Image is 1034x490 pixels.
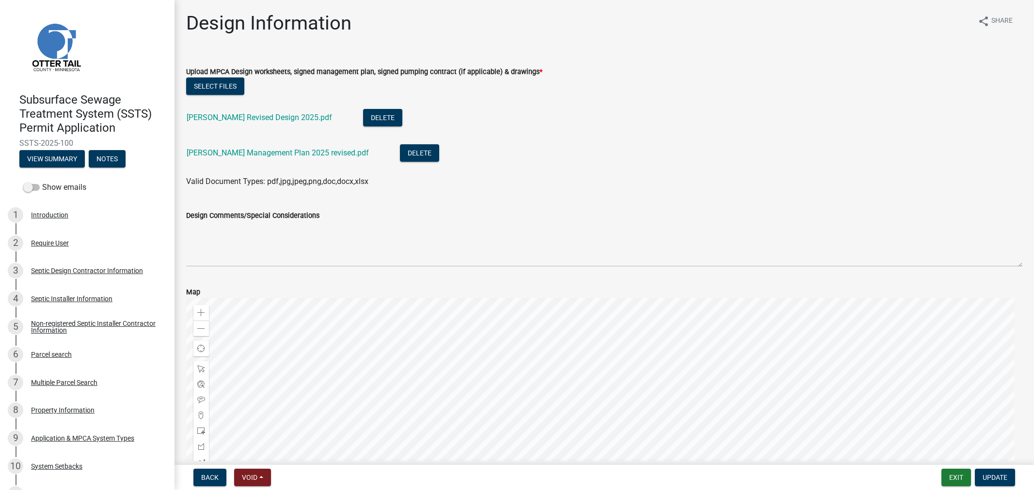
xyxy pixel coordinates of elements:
div: 9 [8,430,23,446]
button: View Summary [19,150,85,168]
div: 5 [8,319,23,335]
span: Update [983,474,1007,481]
div: 3 [8,263,23,278]
div: 2 [8,235,23,251]
div: Septic Design Contractor Information [31,267,143,274]
div: 8 [8,402,23,418]
i: share [978,15,989,27]
span: SSTS-2025-100 [19,138,155,148]
div: 10 [8,459,23,474]
div: 1 [8,207,23,223]
div: Non-registered Septic Installer Contractor Information [31,320,159,334]
div: Zoom in [193,305,209,321]
wm-modal-confirm: Delete Document [400,149,439,158]
div: Introduction [31,212,68,218]
button: Delete [400,144,439,162]
button: Notes [89,150,126,168]
label: Map [186,289,200,296]
div: Require User [31,240,69,246]
div: Parcel search [31,351,72,358]
a: [PERSON_NAME] Management Plan 2025 revised.pdf [187,148,369,157]
a: [PERSON_NAME] Revised Design 2025.pdf [187,113,332,122]
span: Share [991,15,1013,27]
div: Multiple Parcel Search [31,379,97,386]
button: Exit [941,469,971,486]
label: Show emails [23,182,86,193]
button: Update [975,469,1015,486]
img: Otter Tail County, Minnesota [19,10,92,83]
div: 7 [8,375,23,390]
div: Septic Installer Information [31,295,112,302]
button: Void [234,469,271,486]
div: Property Information [31,407,95,413]
div: Zoom out [193,321,209,336]
div: Find my location [193,341,209,356]
wm-modal-confirm: Delete Document [363,114,402,123]
h4: Subsurface Sewage Treatment System (SSTS) Permit Application [19,93,167,135]
wm-modal-confirm: Summary [19,156,85,164]
button: Back [193,469,226,486]
label: Upload MPCA Design worksheets, signed management plan, signed pumping contract (if applicable) & ... [186,69,542,76]
span: Back [201,474,219,481]
label: Design Comments/Special Considerations [186,213,319,219]
div: 4 [8,291,23,306]
span: Valid Document Types: pdf,jpg,jpeg,png,doc,docx,xlsx [186,177,368,186]
div: Application & MPCA System Types [31,435,134,442]
div: 6 [8,347,23,362]
div: System Setbacks [31,463,82,470]
span: Void [242,474,257,481]
h1: Design Information [186,12,351,35]
button: Select files [186,77,244,95]
wm-modal-confirm: Notes [89,156,126,164]
button: Delete [363,109,402,126]
button: shareShare [970,12,1020,31]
